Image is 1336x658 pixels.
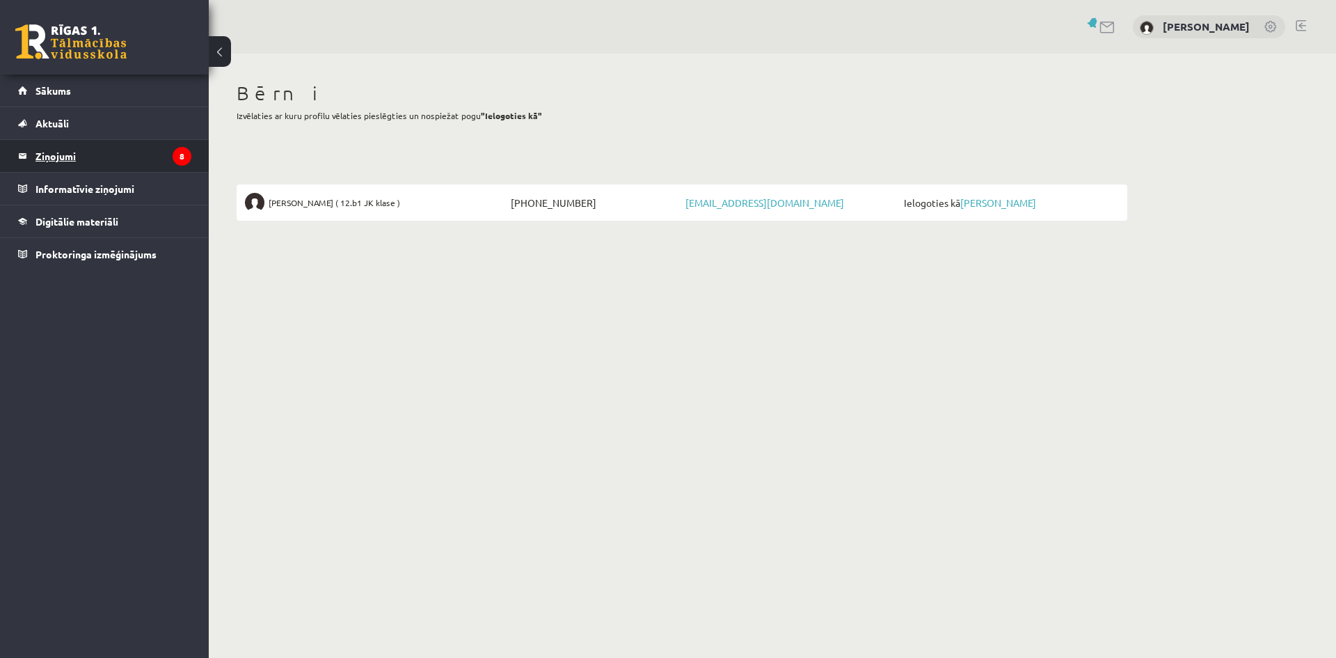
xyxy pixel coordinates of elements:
[18,140,191,172] a: Ziņojumi8
[960,196,1036,209] a: [PERSON_NAME]
[35,117,69,130] span: Aktuāli
[269,193,400,212] span: [PERSON_NAME] ( 12.b1 JK klase )
[1163,19,1250,33] a: [PERSON_NAME]
[1140,21,1154,35] img: Gita Juškeviča
[507,193,682,212] span: [PHONE_NUMBER]
[481,110,542,121] b: "Ielogoties kā"
[35,173,191,205] legend: Informatīvie ziņojumi
[35,140,191,172] legend: Ziņojumi
[18,107,191,139] a: Aktuāli
[900,193,1119,212] span: Ielogoties kā
[237,81,1127,105] h1: Bērni
[173,147,191,166] i: 8
[18,75,191,107] a: Sākums
[237,109,1127,122] p: Izvēlaties ar kuru profilu vēlaties pieslēgties un nospiežat pogu
[35,248,157,260] span: Proktoringa izmēģinājums
[245,193,264,212] img: Gunita Juškeviča
[18,173,191,205] a: Informatīvie ziņojumi
[685,196,844,209] a: [EMAIL_ADDRESS][DOMAIN_NAME]
[35,215,118,228] span: Digitālie materiāli
[15,24,127,59] a: Rīgas 1. Tālmācības vidusskola
[18,238,191,270] a: Proktoringa izmēģinājums
[18,205,191,237] a: Digitālie materiāli
[35,84,71,97] span: Sākums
